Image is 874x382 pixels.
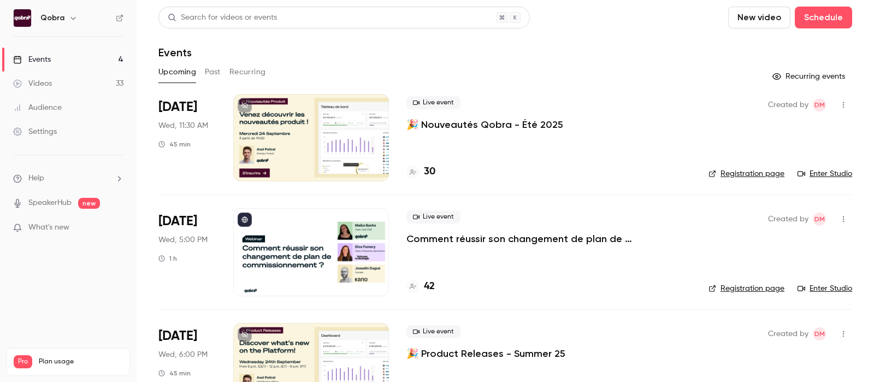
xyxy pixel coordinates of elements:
[39,357,123,366] span: Plan usage
[13,102,62,113] div: Audience
[14,355,32,368] span: Pro
[424,279,435,294] h4: 42
[13,126,57,137] div: Settings
[406,232,691,245] a: Comment réussir son changement de plan de commissionnement ?
[814,98,825,111] span: DM
[168,12,277,23] div: Search for videos or events
[406,118,563,131] a: 🎉 Nouveautés Qobra - Été 2025
[158,120,208,131] span: Wed, 11:30 AM
[406,347,565,360] a: 🎉 Product Releases - Summer 25
[158,208,216,296] div: Sep 24 Wed, 5:00 PM (Europe/Paris)
[13,78,52,89] div: Videos
[205,63,221,81] button: Past
[814,213,825,226] span: DM
[795,7,852,28] button: Schedule
[798,168,852,179] a: Enter Studio
[406,164,435,179] a: 30
[768,327,808,340] span: Created by
[13,54,51,65] div: Events
[708,168,784,179] a: Registration page
[158,234,208,245] span: Wed, 5:00 PM
[158,213,197,230] span: [DATE]
[158,46,192,59] h1: Events
[708,283,784,294] a: Registration page
[406,325,460,338] span: Live event
[158,327,197,345] span: [DATE]
[28,197,72,209] a: SpeakerHub
[813,213,826,226] span: Dylan Manceau
[813,327,826,340] span: Dylan Manceau
[158,254,177,263] div: 1 h
[158,140,191,149] div: 45 min
[814,327,825,340] span: DM
[406,279,435,294] a: 42
[768,213,808,226] span: Created by
[798,283,852,294] a: Enter Studio
[229,63,266,81] button: Recurring
[158,349,208,360] span: Wed, 6:00 PM
[158,98,197,116] span: [DATE]
[14,9,31,27] img: Qobra
[28,222,69,233] span: What's new
[406,96,460,109] span: Live event
[728,7,790,28] button: New video
[406,210,460,224] span: Live event
[158,369,191,378] div: 45 min
[768,98,808,111] span: Created by
[424,164,435,179] h4: 30
[13,173,123,184] li: help-dropdown-opener
[767,68,852,85] button: Recurring events
[813,98,826,111] span: Dylan Manceau
[28,173,44,184] span: Help
[78,198,100,209] span: new
[158,94,216,181] div: Sep 24 Wed, 11:30 AM (Europe/Paris)
[158,63,196,81] button: Upcoming
[40,13,64,23] h6: Qobra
